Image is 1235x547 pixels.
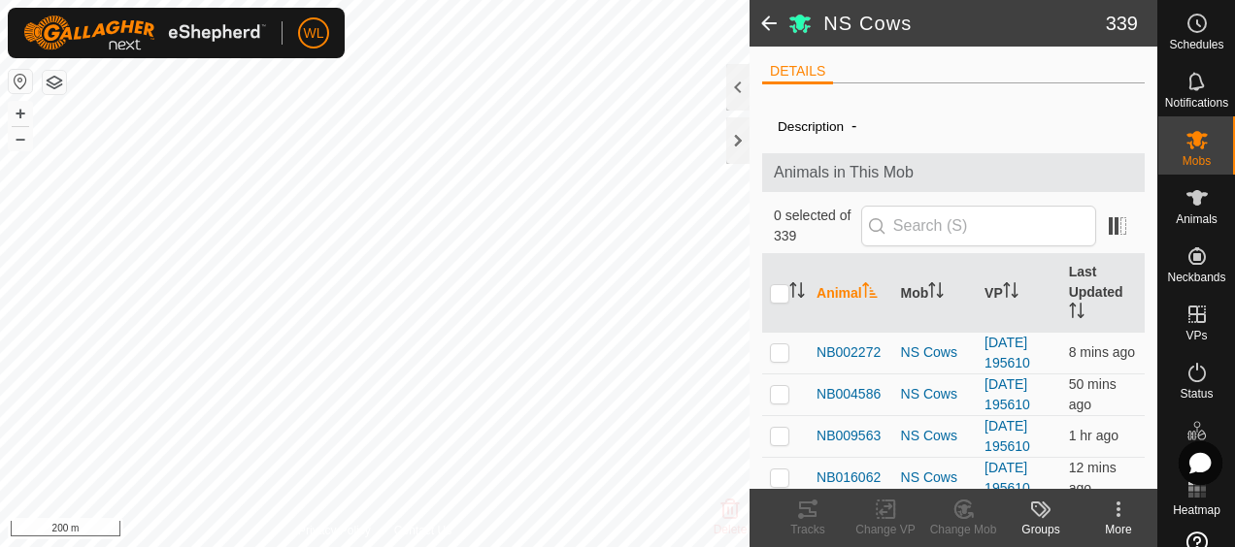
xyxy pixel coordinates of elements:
div: Change VP [847,521,924,538]
span: VPs [1185,330,1207,341]
h2: NS Cows [823,12,1105,35]
p-sorticon: Activate to sort [862,285,878,301]
a: [DATE] 195610 [985,335,1030,370]
span: Animals [1176,213,1218,225]
button: Reset Map [9,70,32,93]
th: Animal [809,254,893,333]
span: NB009563 [817,426,881,446]
div: More [1080,521,1157,538]
th: Mob [893,254,978,333]
span: Mobs [1183,155,1211,167]
span: NB002272 [817,342,881,363]
span: 15 Aug 2025, 11:19 am [1069,376,1117,412]
p-sorticon: Activate to sort [789,285,805,301]
a: [DATE] 195610 [985,376,1030,412]
th: Last Updated [1061,254,1146,333]
span: NB016062 [817,467,881,488]
span: Notifications [1165,97,1228,109]
input: Search (S) [861,206,1096,246]
div: Change Mob [924,521,1002,538]
li: DETAILS [762,61,833,84]
button: – [9,127,32,150]
img: Gallagher Logo [23,16,266,50]
div: NS Cows [901,467,970,488]
div: Groups [1002,521,1080,538]
span: 15 Aug 2025, 10:59 am [1069,428,1118,443]
span: 15 Aug 2025, 12:01 pm [1069,344,1135,360]
div: Tracks [769,521,847,538]
p-sorticon: Activate to sort [1003,285,1018,301]
th: VP [977,254,1061,333]
span: Schedules [1169,39,1223,50]
span: Neckbands [1167,272,1225,283]
span: 15 Aug 2025, 11:58 am [1069,460,1117,496]
div: NS Cows [901,384,970,404]
div: NS Cows [901,426,970,446]
a: Contact Us [394,522,451,539]
span: Status [1180,388,1213,400]
a: Privacy Policy [298,522,371,539]
span: 339 [1106,9,1138,38]
a: [DATE] 195610 [985,460,1030,496]
span: Heatmap [1173,504,1220,516]
label: Description [778,119,844,134]
button: + [9,102,32,125]
span: Animals in This Mob [774,161,1133,184]
span: WL [304,23,324,44]
button: Map Layers [43,71,66,94]
p-sorticon: Activate to sort [1069,306,1085,321]
span: 0 selected of 339 [774,206,861,246]
a: [DATE] 195610 [985,418,1030,454]
p-sorticon: Activate to sort [928,285,944,301]
span: - [844,110,864,142]
div: NS Cows [901,342,970,363]
span: NB004586 [817,384,881,404]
